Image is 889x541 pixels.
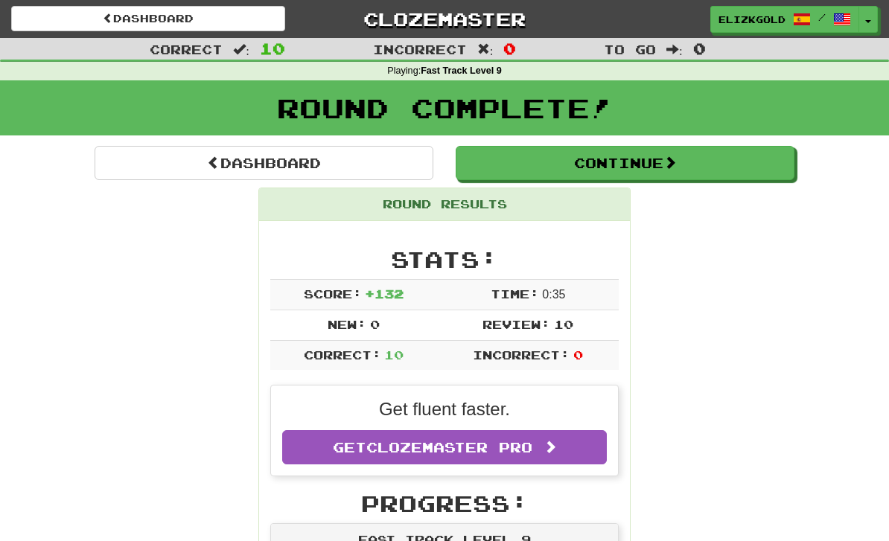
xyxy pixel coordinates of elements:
[95,146,433,180] a: Dashboard
[604,42,656,57] span: To go
[259,188,630,221] div: Round Results
[260,39,285,57] span: 10
[366,439,532,455] span: Clozemaster Pro
[421,65,502,76] strong: Fast Track Level 9
[304,286,362,301] span: Score:
[718,13,786,26] span: Elizkgold
[818,12,826,22] span: /
[373,42,467,57] span: Incorrect
[710,6,859,33] a: Elizkgold /
[270,491,619,516] h2: Progress:
[304,348,381,362] span: Correct:
[573,348,583,362] span: 0
[5,93,884,123] h1: Round Complete!
[482,317,550,331] span: Review:
[233,43,249,56] span: :
[554,317,573,331] span: 10
[666,43,683,56] span: :
[491,286,539,301] span: Time:
[503,39,516,57] span: 0
[473,348,570,362] span: Incorrect:
[282,430,607,464] a: GetClozemaster Pro
[328,317,366,331] span: New:
[542,288,565,301] span: 0 : 35
[477,43,494,56] span: :
[150,42,223,57] span: Correct
[693,39,706,57] span: 0
[11,6,285,31] a: Dashboard
[370,317,380,331] span: 0
[384,348,404,362] span: 10
[282,397,607,422] p: Get fluent faster.
[270,247,619,272] h2: Stats:
[308,6,581,32] a: Clozemaster
[456,146,794,180] button: Continue
[365,286,404,301] span: + 132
